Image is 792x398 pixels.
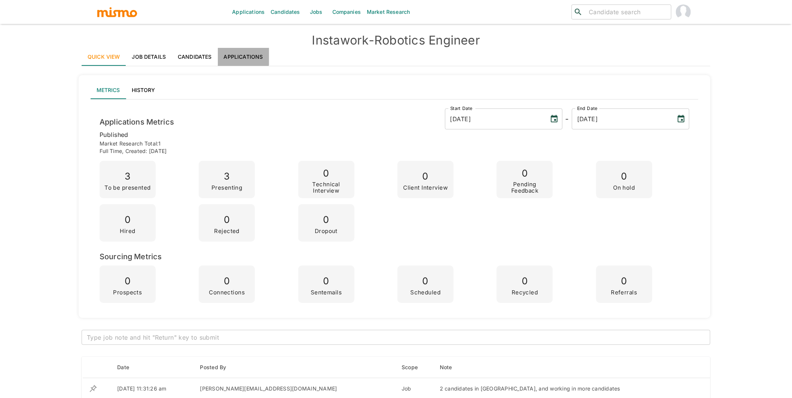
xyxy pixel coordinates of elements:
[100,116,174,128] h6: Applications Metrics
[301,165,351,182] p: 0
[194,357,396,378] th: Posted By
[211,185,242,191] p: Presenting
[445,108,544,129] input: MM/DD/YYYY
[209,273,245,290] p: 0
[586,7,668,17] input: Candidate search
[613,168,635,185] p: 0
[411,273,441,290] p: 0
[315,212,338,228] p: 0
[613,185,635,191] p: On hold
[512,273,538,290] p: 0
[311,273,342,290] p: 0
[512,290,538,296] p: Recycled
[214,228,240,235] p: Rejected
[311,290,342,296] p: Sentemails
[500,165,550,182] p: 0
[104,168,151,185] p: 3
[126,81,161,99] button: History
[214,212,240,228] p: 0
[211,168,242,185] p: 3
[218,48,269,66] a: Applications
[676,4,691,19] img: Carmen Vilachá
[611,290,637,296] p: Referrals
[172,48,218,66] a: Candidates
[82,48,126,66] a: Quick View
[411,290,441,296] p: Scheduled
[396,357,434,378] th: Scope
[500,181,550,194] p: Pending Feedback
[577,105,597,111] label: End Date
[82,33,710,48] h4: Instawork - Robotics Engineer
[547,111,562,126] button: Choose date, selected date is Sep 19, 2025
[440,385,688,392] div: 2 candidates in [GEOGRAPHIC_DATA], and working in more candidates
[315,228,338,235] p: Dropout
[403,185,448,191] p: Client Interview
[91,81,126,99] button: Metrics
[120,228,135,235] p: Hired
[97,6,138,18] img: logo
[611,273,637,290] p: 0
[450,105,473,111] label: Start Date
[403,168,448,185] p: 0
[674,111,689,126] button: Choose date, selected date is Sep 22, 2025
[100,140,689,147] p: Market Research Total: 1
[301,181,351,194] p: Technical Interview
[104,185,151,191] p: To be presented
[209,290,245,296] p: Connections
[434,357,694,378] th: Note
[111,357,194,378] th: Date
[572,108,671,129] input: MM/DD/YYYY
[126,48,172,66] a: Job Details
[91,81,698,99] div: lab API tabs example
[100,251,689,263] h6: Sourcing Metrics
[566,113,569,125] h6: -
[100,129,689,140] p: published
[113,290,142,296] p: Prospects
[113,273,142,290] p: 0
[100,147,689,155] p: Full time , Created: [DATE]
[120,212,135,228] p: 0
